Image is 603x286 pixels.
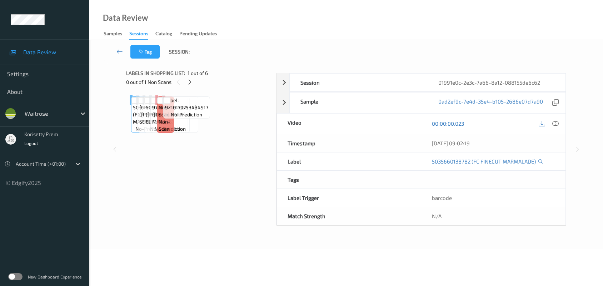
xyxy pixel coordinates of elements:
[171,111,202,118] span: no-prediction
[290,92,428,113] div: Sample
[126,77,271,86] div: 0 out of 1 Non Scans
[276,92,566,113] div: Sample0ad2ef9c-7e4d-35e4-b105-2686e07d7a90
[276,73,566,92] div: Session01991e0c-2e3c-7a66-8a12-088155de6c62
[165,97,208,111] span: Label: 9210170753434917
[155,29,179,39] a: Catalog
[421,207,565,225] div: N/A
[432,158,536,165] a: 5035660138782 (FC FINECUT MARMALADE)
[159,97,172,118] span: Label: Non-Scan
[152,97,188,125] span: Label: 9770307757068 ([DATE] DAILY MAIL)
[159,118,172,132] span: non-scan
[135,125,167,132] span: no-prediction
[154,125,186,132] span: no-prediction
[130,45,160,59] button: Tag
[179,29,224,39] a: Pending Updates
[438,98,543,107] a: 0ad2ef9c-7e4d-35e4-b105-2686e07d7a90
[129,30,148,40] div: Sessions
[129,29,155,40] a: Sessions
[179,30,217,39] div: Pending Updates
[277,134,421,152] div: Timestamp
[146,97,186,125] span: Label: 5000169563809 ([PERSON_NAME] EL K/ROLLS)
[290,74,428,91] div: Session
[155,30,172,39] div: Catalog
[139,97,196,125] span: Label: [CREDIT_CARD_NUMBER] ([PERSON_NAME] CHIA SEEDS)
[277,114,421,134] div: Video
[277,207,421,225] div: Match Strength
[428,74,565,91] div: 01991e0c-2e3c-7a66-8a12-088155de6c62
[103,14,148,21] div: Data Review
[421,189,565,207] div: barcode
[277,189,421,207] div: Label Trigger
[104,30,122,39] div: Samples
[104,29,129,39] a: Samples
[169,48,190,55] span: Session:
[432,120,464,127] a: 00:00:00.023
[277,152,421,170] div: Label
[126,70,185,77] span: Labels in shopping list:
[150,125,181,132] span: no-prediction
[133,97,170,125] span: Label: 5035660138782 (FC FINECUT MARMALADE)
[432,140,555,147] div: [DATE] 09:02:19
[188,70,208,77] span: 1 out of 6
[277,171,421,189] div: Tags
